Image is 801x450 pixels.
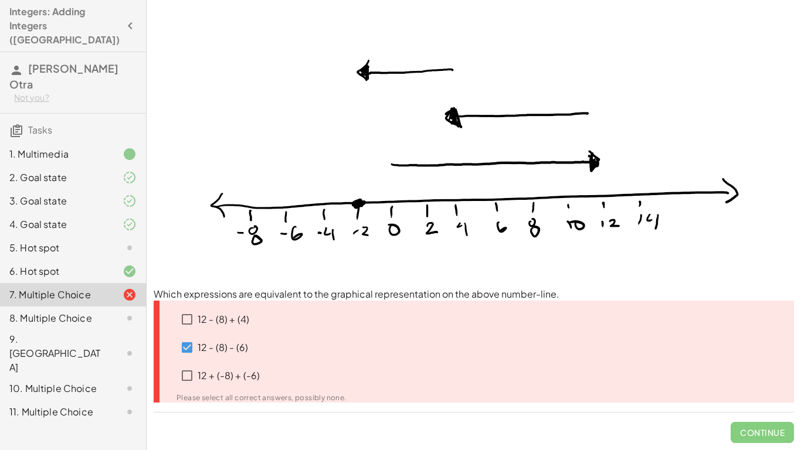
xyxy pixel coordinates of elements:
i: Task finished and part of it marked as correct. [123,171,137,185]
i: Task finished and part of it marked as correct. [123,217,137,231]
i: Task not started. [123,311,137,325]
div: Not you? [14,92,137,104]
div: 3. Goal state [9,194,104,208]
h4: Integers: Adding Integers ([GEOGRAPHIC_DATA]) [9,5,120,47]
div: 4. Goal state [9,217,104,231]
div: 6. Hot spot [9,264,104,278]
span: [PERSON_NAME] Otra [9,62,118,91]
i: Task finished and correct. [123,264,137,278]
span: Tasks [28,124,52,136]
div: 2. Goal state [9,171,104,185]
p: 12 + (-8) + (-6) [198,369,260,383]
i: Task finished. [123,147,137,161]
div: 10. Multiple Choice [9,381,104,396]
div: 5. Hot spot [9,241,104,255]
div: 11. Multiple Choice [9,405,104,419]
i: Task finished and part of it marked as correct. [123,194,137,208]
p: Which expressions are equivalent to the graphical representation on the above number-line. [154,288,794,301]
div: 8. Multiple Choice [9,311,104,325]
i: Task not started. [123,381,137,396]
div: Please select all correct answers, possibly none. [177,394,347,401]
i: Task not started. [123,241,137,255]
div: 1. Multimedia [9,147,104,161]
div: 9. [GEOGRAPHIC_DATA] [9,332,104,374]
div: 7. Multiple Choice [9,288,104,302]
p: 12 - (8) - (6) [198,341,248,354]
i: Task not started. [123,346,137,360]
i: Task finished and incorrect. [123,288,137,302]
i: Task not started. [123,405,137,419]
p: 12 - (8) + (4) [198,313,249,326]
